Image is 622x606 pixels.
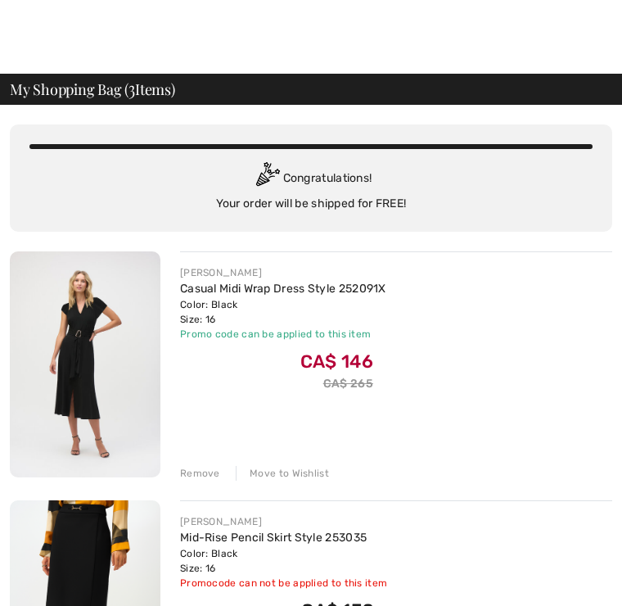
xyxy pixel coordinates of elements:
[180,466,220,481] div: Remove
[180,297,386,327] div: Color: Black Size: 16
[180,514,387,529] div: [PERSON_NAME]
[236,466,329,481] div: Move to Wishlist
[10,251,160,477] img: Casual Midi Wrap Dress Style 252091X
[180,576,387,590] div: Promocode can not be applied to this item
[323,377,373,391] s: CA$ 265
[29,162,593,212] div: Congratulations! Your order will be shipped for FREE!
[10,82,175,97] span: My Shopping Bag ( Items)
[180,327,386,341] div: Promo code can be applied to this item
[128,79,135,97] span: 3
[180,282,386,296] a: Casual Midi Wrap Dress Style 252091X
[250,162,283,195] img: Congratulation2.svg
[180,531,367,545] a: Mid-Rise Pencil Skirt Style 253035
[300,350,373,373] span: CA$ 146
[180,546,387,576] div: Color: Black Size: 16
[180,265,386,280] div: [PERSON_NAME]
